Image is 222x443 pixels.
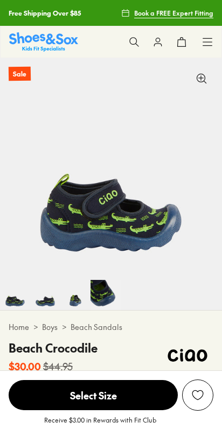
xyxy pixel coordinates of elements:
a: Home [9,321,29,333]
button: Select Size [9,379,178,411]
img: 5-502357_1 [30,280,60,310]
span: Book a FREE Expert Fitting [134,8,213,18]
a: Boys [42,321,58,333]
img: 7-502359_1 [91,280,121,310]
a: Book a FREE Expert Fitting [121,3,213,23]
p: Sale [9,67,31,81]
a: Beach Sandals [71,321,122,333]
p: Receive $3.00 in Rewards with Fit Club [44,415,156,434]
img: SNS_Logo_Responsive.svg [9,32,78,51]
div: > > [9,321,213,333]
h4: Beach Crocodile [9,339,98,357]
img: Vendor logo [162,339,213,371]
a: Shoes & Sox [9,32,78,51]
button: Add to Wishlist [182,379,213,411]
span: Select Size [9,380,178,410]
img: 6-502358_1 [60,280,91,310]
b: $30.00 [9,359,41,374]
s: $44.95 [43,359,73,374]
